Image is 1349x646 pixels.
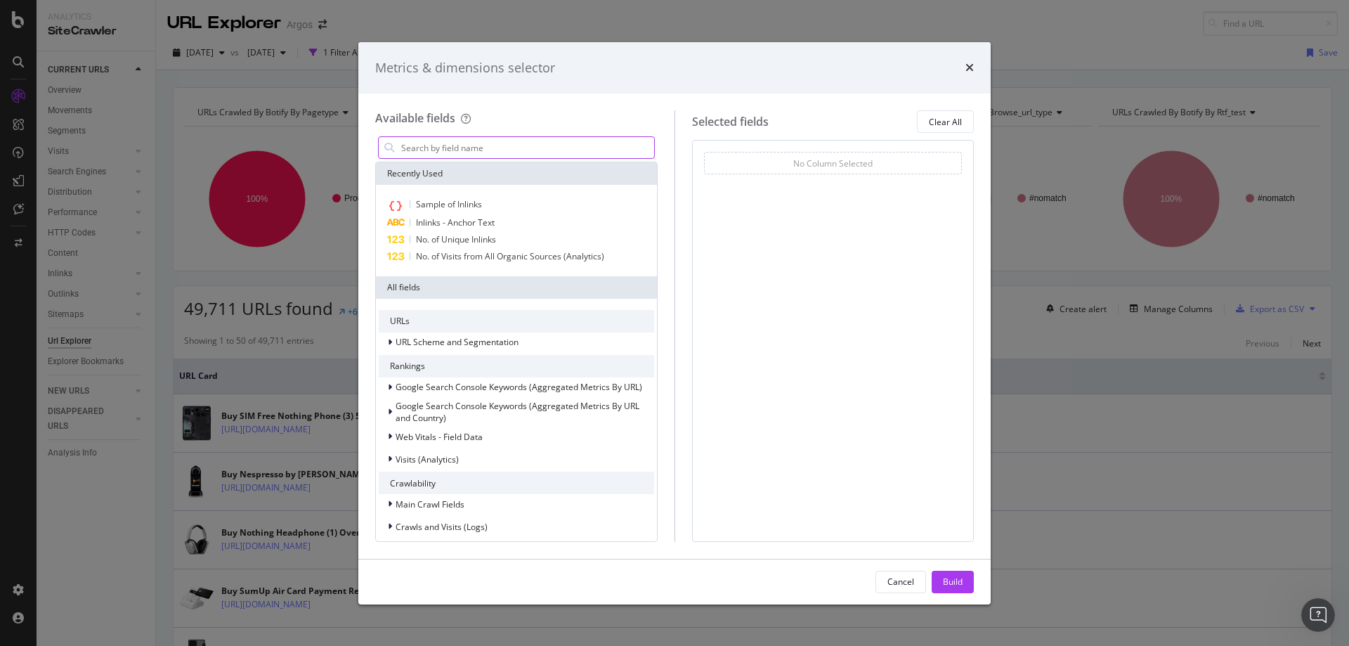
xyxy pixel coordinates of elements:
div: Available fields [375,110,455,126]
div: Rankings [379,355,654,377]
button: Build [932,571,974,593]
div: Recently Used [376,162,657,185]
span: Sample of Inlinks [416,198,482,210]
div: No Column Selected [793,157,873,169]
button: Clear All [917,110,974,133]
span: Inlinks - Anchor Text [416,217,495,228]
div: Selected fields [692,114,769,130]
div: All fields [376,276,657,299]
span: No. of Visits from All Organic Sources (Analytics) [416,250,604,262]
input: Search by field name [400,137,654,158]
button: Cancel [875,571,926,593]
span: Web Vitals - Field Data [396,431,483,443]
div: Cancel [887,576,914,588]
div: URLs [379,310,654,332]
div: Clear All [929,116,962,128]
span: Main Crawl Fields [396,498,464,510]
div: Metrics & dimensions selector [375,59,555,77]
iframe: Intercom live chat [1301,598,1335,632]
span: Crawls and Visits (Logs) [396,521,488,533]
span: Visits (Analytics) [396,453,459,465]
span: URL Scheme and Segmentation [396,336,519,348]
span: Google Search Console Keywords (Aggregated Metrics By URL) [396,381,642,393]
div: Build [943,576,963,588]
span: No. of Unique Inlinks [416,233,496,245]
span: Google Search Console Keywords (Aggregated Metrics By URL and Country) [396,400,639,424]
div: Crawlability [379,472,654,494]
div: modal [358,42,991,605]
div: times [965,59,974,77]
